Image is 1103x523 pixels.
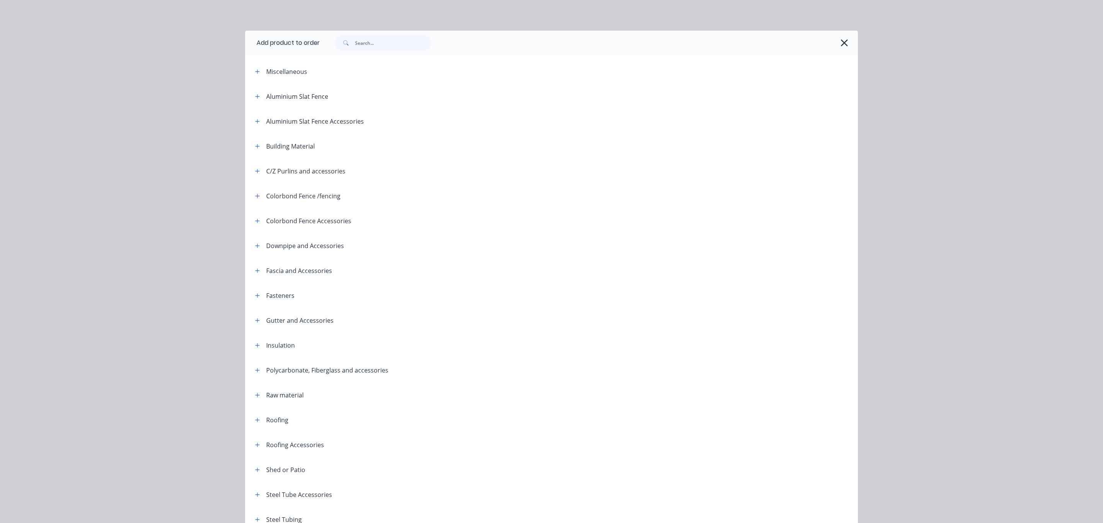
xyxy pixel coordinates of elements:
[266,415,288,425] div: Roofing
[266,167,345,176] div: C/Z Purlins and accessories
[266,191,340,201] div: Colorbond Fence /fencing
[266,142,315,151] div: Building Material
[266,316,334,325] div: Gutter and Accessories
[266,291,295,300] div: Fasteners
[266,67,307,76] div: Miscellaneous
[355,35,431,51] input: Search...
[266,341,295,350] div: Insulation
[266,366,388,375] div: Polycarbonate, Fiberglass and accessories
[266,117,364,126] div: Aluminium Slat Fence Accessories
[266,391,304,400] div: Raw material
[266,465,305,474] div: Shed or Patio
[266,216,351,226] div: Colorbond Fence Accessories
[245,31,320,55] div: Add product to order
[266,266,332,275] div: Fascia and Accessories
[266,440,324,449] div: Roofing Accessories
[266,241,344,250] div: Downpipe and Accessories
[266,92,328,101] div: Aluminium Slat Fence
[266,490,332,499] div: Steel Tube Accessories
